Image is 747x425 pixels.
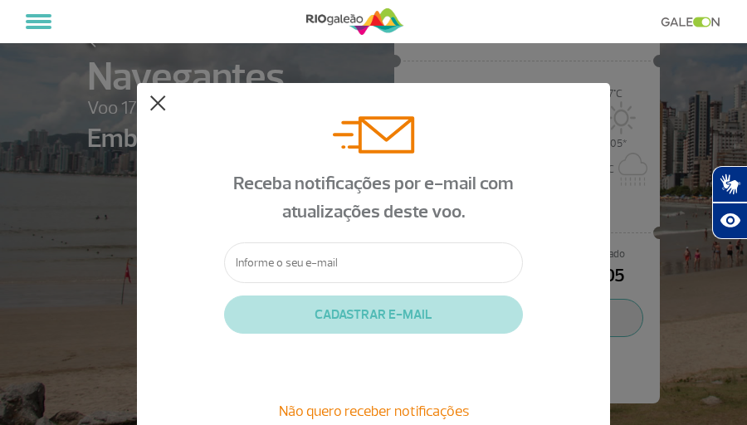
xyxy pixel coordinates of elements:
[279,402,469,420] span: Não quero receber notificações
[224,242,523,283] input: Informe o seu e-mail
[224,296,523,334] button: CADASTRAR E-MAIL
[712,166,747,239] div: Plugin de acessibilidade da Hand Talk.
[233,172,514,223] span: Receba notificações por e-mail com atualizações deste voo.
[712,166,747,203] button: Abrir tradutor de língua de sinais.
[712,203,747,239] button: Abrir recursos assistivos.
